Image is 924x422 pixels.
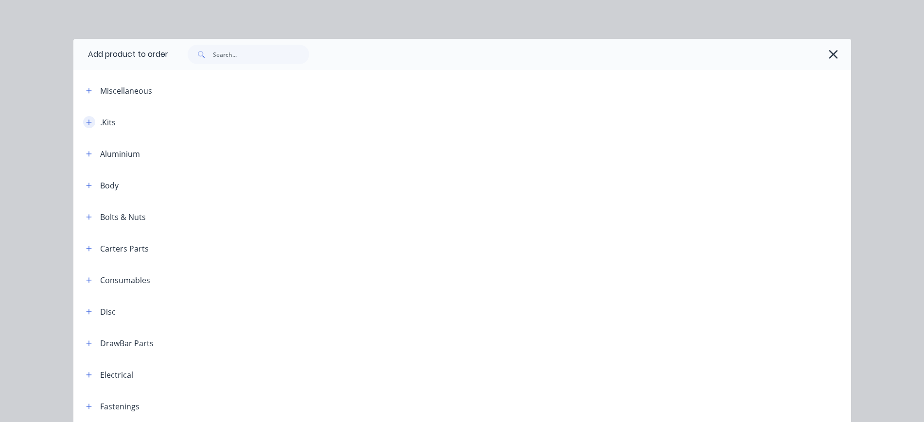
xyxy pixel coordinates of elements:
[100,274,150,286] div: Consumables
[100,85,152,97] div: Miscellaneous
[100,401,139,412] div: Fastenings
[100,306,116,318] div: Disc
[100,338,154,349] div: DrawBar Parts
[100,211,146,223] div: Bolts & Nuts
[213,45,309,64] input: Search...
[100,243,149,254] div: Carters Parts
[73,39,168,70] div: Add product to order
[100,180,119,191] div: Body
[100,369,133,381] div: Electrical
[100,117,116,128] div: .Kits
[100,148,140,160] div: Aluminium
